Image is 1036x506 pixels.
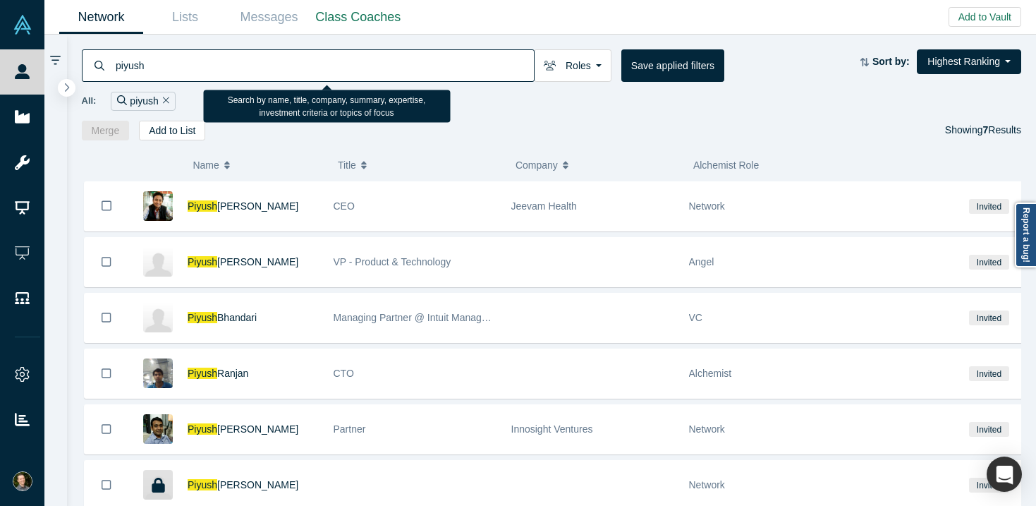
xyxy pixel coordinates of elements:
a: Class Coaches [311,1,406,34]
span: VC [689,312,702,323]
span: Piyush [188,200,217,212]
img: Piyush Gupta's Profile Image [143,247,173,277]
strong: 7 [983,124,989,135]
button: Roles [534,49,611,82]
span: CTO [334,368,354,379]
button: Bookmark [85,349,128,398]
span: Invited [969,199,1008,214]
span: [PERSON_NAME] [217,479,298,490]
a: Piyush[PERSON_NAME] [188,479,298,490]
a: Report a bug! [1015,203,1036,267]
span: Ranjan [217,368,248,379]
span: Invited [969,311,1008,325]
button: Title [338,150,501,180]
button: Highest Ranking [917,49,1021,74]
span: [PERSON_NAME] [217,423,298,435]
span: Network [689,479,725,490]
a: Lists [143,1,227,34]
img: Piyush Vishwakarma's Profile Image [143,191,173,221]
button: Bookmark [85,238,128,287]
div: Showing [945,121,1021,140]
span: Network [689,200,725,212]
img: Alchemist Vault Logo [13,15,32,35]
span: Managing Partner @ Intuit Management Consultancy [334,312,566,323]
span: Angel [689,256,714,267]
span: Invited [969,366,1008,381]
span: Partner [334,423,366,435]
img: Ido Sarig's Account [13,471,32,491]
a: Piyush[PERSON_NAME] [188,200,298,212]
button: Company [516,150,678,180]
span: Piyush [188,479,217,490]
button: Name [193,150,323,180]
span: Results [983,124,1021,135]
div: piyush [111,92,175,111]
a: PiyushBhandari [188,312,257,323]
strong: Sort by: [872,56,910,67]
span: Piyush [188,256,217,267]
img: Piyush Bhandari's Profile Image [143,303,173,332]
a: PiyushRanjan [188,368,248,379]
span: Name [193,150,219,180]
a: Network [59,1,143,34]
span: Company [516,150,558,180]
a: Messages [227,1,311,34]
span: Bhandari [217,312,257,323]
span: Alchemist [689,368,732,379]
span: Piyush [188,368,217,379]
button: Bookmark [85,181,128,231]
input: Search by name, title, company, summary, expertise, investment criteria or topics of focus [114,49,534,82]
button: Merge [82,121,130,140]
span: Invited [969,255,1008,270]
span: [PERSON_NAME] [217,256,298,267]
span: Network [689,423,725,435]
button: Save applied filters [621,49,724,82]
button: Add to Vault [949,7,1021,27]
span: Title [338,150,356,180]
span: Jeevam Health [511,200,577,212]
a: Piyush[PERSON_NAME] [188,423,298,435]
button: Remove Filter [159,93,169,109]
button: Bookmark [85,405,128,454]
span: Innosight Ventures [511,423,593,435]
img: Piyush Chaplot's Profile Image [143,414,173,444]
span: VP - Product & Technology [334,256,451,267]
span: [PERSON_NAME] [217,200,298,212]
span: Alchemist Role [693,159,759,171]
span: Piyush [188,312,217,323]
a: Piyush[PERSON_NAME] [188,256,298,267]
img: Piyush Ranjan's Profile Image [143,359,173,388]
span: All: [82,94,97,108]
button: Bookmark [85,294,128,342]
button: Add to List [139,121,205,140]
span: Invited [969,478,1008,493]
span: Piyush [188,423,217,435]
span: CEO [334,200,355,212]
span: Invited [969,422,1008,437]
